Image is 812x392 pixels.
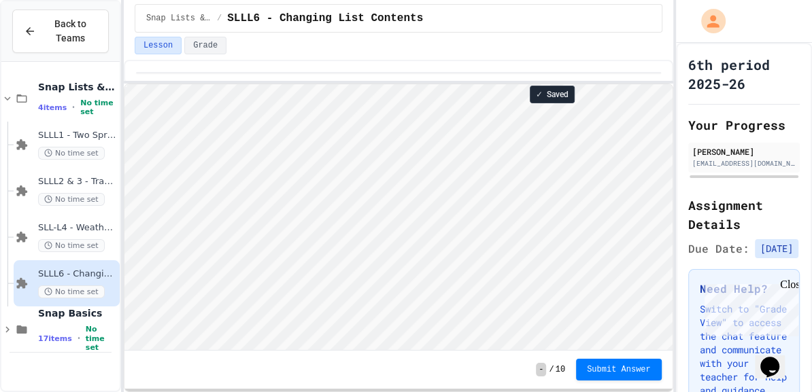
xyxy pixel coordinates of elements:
span: ✓ [536,89,543,100]
span: Due Date: [688,240,749,257]
iframe: chat widget [699,279,798,336]
span: No time set [80,99,117,116]
button: Grade [184,37,226,54]
span: Submit Answer [587,364,651,375]
div: Chat with us now!Close [5,5,94,86]
iframe: chat widget [755,338,798,378]
div: My Account [687,5,729,37]
span: No time set [38,193,105,206]
span: • [78,333,80,344]
span: No time set [38,239,105,252]
span: SLLL6 - Changing List Contents [227,10,423,26]
button: Submit Answer [576,359,662,380]
span: No time set [38,147,105,160]
span: SLL-L4 - Weather Permitting Program [38,222,117,234]
span: • [72,102,75,113]
div: [PERSON_NAME] [692,145,796,158]
span: SLLL6 - Changing List Contents [38,268,117,280]
iframe: Snap! Programming Environment [124,84,673,350]
span: 17 items [38,334,72,343]
span: / [549,364,554,375]
span: [DATE] [755,239,798,258]
span: Snap Lists & Loops [146,13,212,24]
h2: Your Progress [688,115,800,135]
span: No time set [86,325,117,352]
div: [EMAIL_ADDRESS][DOMAIN_NAME] [692,158,796,168]
span: No time set [38,285,105,298]
h2: Assignment Details [688,196,800,234]
span: Saved [547,89,569,100]
span: / [217,13,222,24]
span: Snap Basics [38,307,117,319]
span: SLLL2 & 3 - Traversing a List [38,176,117,188]
span: 10 [556,364,565,375]
h1: 6th period 2025-26 [688,55,800,93]
span: SLLL1 - Two Sprites Talking [38,130,117,141]
button: Back to Teams [12,10,109,53]
span: - [536,363,546,376]
button: Lesson [135,37,182,54]
span: 4 items [38,103,67,112]
span: Back to Teams [44,17,97,46]
span: Snap Lists & Loops [38,81,117,93]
